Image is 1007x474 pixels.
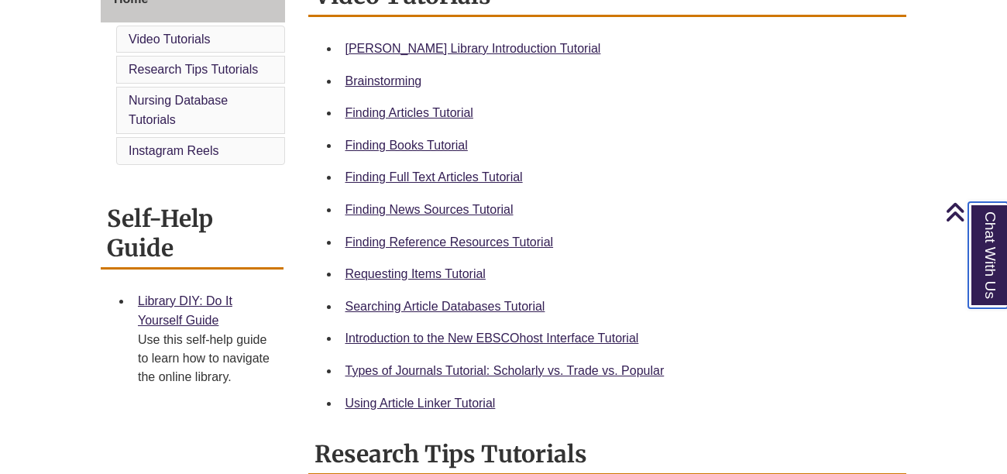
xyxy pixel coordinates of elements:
[129,33,211,46] a: Video Tutorials
[129,144,219,157] a: Instagram Reels
[138,331,271,386] div: Use this self-help guide to learn how to navigate the online library.
[345,106,473,119] a: Finding Articles Tutorial
[345,42,601,55] a: [PERSON_NAME] Library Introduction Tutorial
[129,94,228,127] a: Nursing Database Tutorials
[101,199,284,270] h2: Self-Help Guide
[345,364,665,377] a: Types of Journals Tutorial: Scholarly vs. Trade vs. Popular
[345,170,523,184] a: Finding Full Text Articles Tutorial
[345,139,468,152] a: Finding Books Tutorial
[129,63,258,76] a: Research Tips Tutorials
[345,331,639,345] a: Introduction to the New EBSCOhost Interface Tutorial
[345,397,496,410] a: Using Article Linker Tutorial
[345,235,554,249] a: Finding Reference Resources Tutorial
[945,201,1003,222] a: Back to Top
[345,203,514,216] a: Finding News Sources Tutorial
[345,267,486,280] a: Requesting Items Tutorial
[345,300,545,313] a: Searching Article Databases Tutorial
[138,294,232,328] a: Library DIY: Do It Yourself Guide
[345,74,422,88] a: Brainstorming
